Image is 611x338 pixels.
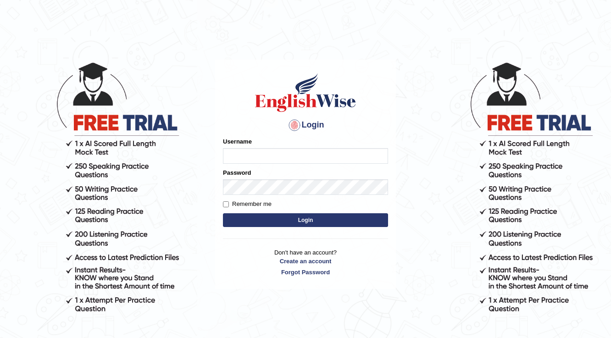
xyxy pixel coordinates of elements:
a: Create an account [223,257,388,266]
label: Remember me [223,199,272,209]
button: Login [223,213,388,227]
label: Username [223,137,252,146]
label: Password [223,168,251,177]
a: Forgot Password [223,268,388,277]
p: Don't have an account? [223,248,388,277]
input: Remember me [223,201,229,207]
img: Logo of English Wise sign in for intelligent practice with AI [253,72,358,113]
h4: Login [223,118,388,133]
